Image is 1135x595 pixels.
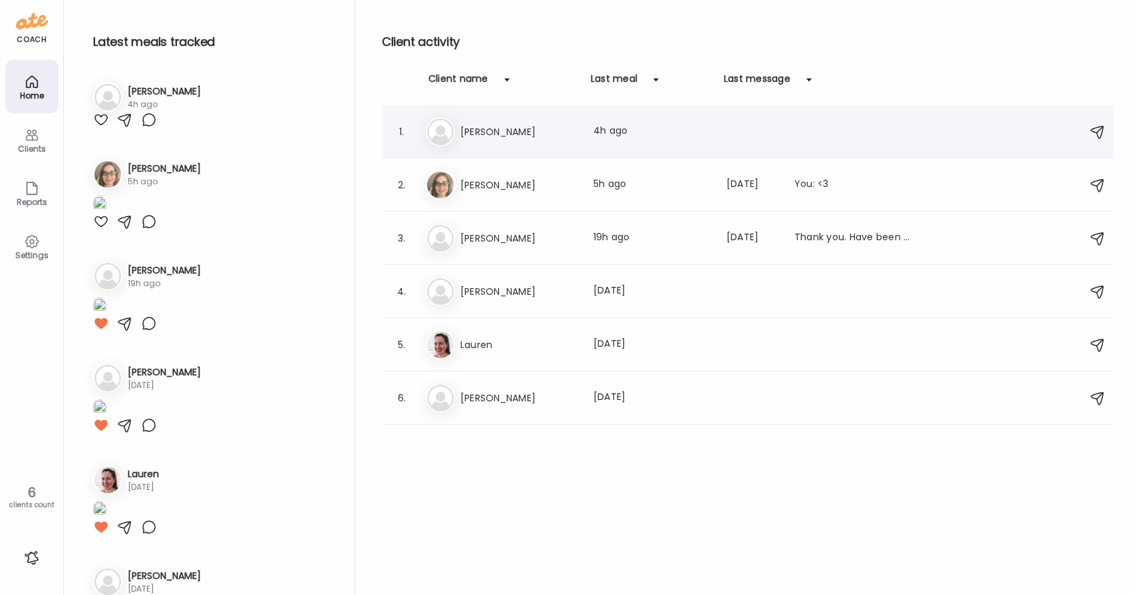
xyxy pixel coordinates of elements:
div: 6 [5,485,59,500]
div: coach [17,34,47,45]
div: 3. [394,230,410,246]
div: clients count [5,500,59,510]
div: 1. [394,124,410,140]
h3: [PERSON_NAME] [128,365,201,379]
img: avatars%2FYr2TRmk546hTF5UKtBKijktb52i2 [427,172,454,198]
div: Thank you. Have been trying to stick to It and finding it very insightful. Haven’t finished recor... [794,230,911,246]
h3: [PERSON_NAME] [460,390,577,406]
h3: [PERSON_NAME] [128,569,201,583]
img: ate [16,11,48,32]
div: 4. [394,284,410,299]
h3: [PERSON_NAME] [460,177,577,193]
img: avatars%2FbDv86541nDhxdwMPuXsD4ZtcFAj1 [94,467,121,493]
div: You: <3 [794,177,911,193]
h3: [PERSON_NAME] [460,230,577,246]
div: 4h ago [128,99,201,110]
h3: [PERSON_NAME] [128,85,201,99]
h3: [PERSON_NAME] [460,284,577,299]
div: [DATE] [727,177,778,193]
div: 19h ago [128,278,201,290]
div: [DATE] [128,481,159,493]
div: 5h ago [128,176,201,188]
h3: [PERSON_NAME] [128,264,201,278]
img: images%2FoPvh4iQiylWPcKuLc7R3BonPKAA3%2FwXXm6ig89P7qyBURgLe5%2FF5wZcJTt3Zxsle31ibnw_1080 [93,399,106,417]
img: images%2FQcLwA9GSTyMSxwY3uOCjqDgGz2b2%2FsIdjKmIe2nhkrI5MFx3e%2FG94rvypC5tCpUZhzb8Lg_1080 [93,297,106,315]
h3: [PERSON_NAME] [460,124,577,140]
img: bg-avatar-default.svg [427,278,454,305]
div: [DATE] [593,390,711,406]
div: 5h ago [593,177,711,193]
div: Reports [8,198,56,206]
h3: Lauren [128,467,159,481]
img: images%2FYr2TRmk546hTF5UKtBKijktb52i2%2FkdeiceOiYd7pCBPIh1Yo%2F1qnAzErF0ENigrlFdBVa_1080 [93,196,106,214]
div: [DATE] [727,230,778,246]
img: bg-avatar-default.svg [427,225,454,252]
img: bg-avatar-default.svg [427,118,454,145]
img: bg-avatar-default.svg [94,84,121,110]
img: avatars%2FbDv86541nDhxdwMPuXsD4ZtcFAj1 [427,331,454,358]
img: images%2FbDv86541nDhxdwMPuXsD4ZtcFAj1%2FF4SGA1EtzEhBL7YnPjBj%2FG4hgXhpboAQvRFMjwIbG_1080 [93,501,106,519]
img: bg-avatar-default.svg [427,385,454,411]
div: 19h ago [593,230,711,246]
h2: Client activity [382,32,1114,52]
div: 5. [394,337,410,353]
div: Last message [724,72,790,93]
div: [DATE] [593,337,711,353]
div: 2. [394,177,410,193]
img: bg-avatar-default.svg [94,365,121,391]
div: [DATE] [128,379,201,391]
img: bg-avatar-default.svg [94,263,121,290]
div: 4h ago [593,124,711,140]
img: bg-avatar-default.svg [94,568,121,595]
img: avatars%2FYr2TRmk546hTF5UKtBKijktb52i2 [94,161,121,188]
h3: Lauren [460,337,577,353]
div: Settings [8,251,56,260]
h2: Latest meals tracked [93,32,333,52]
div: Home [8,91,56,100]
div: [DATE] [593,284,711,299]
div: Client name [428,72,488,93]
div: Last meal [591,72,637,93]
div: [DATE] [128,583,201,595]
div: Clients [8,144,56,153]
div: 6. [394,390,410,406]
h3: [PERSON_NAME] [128,162,201,176]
